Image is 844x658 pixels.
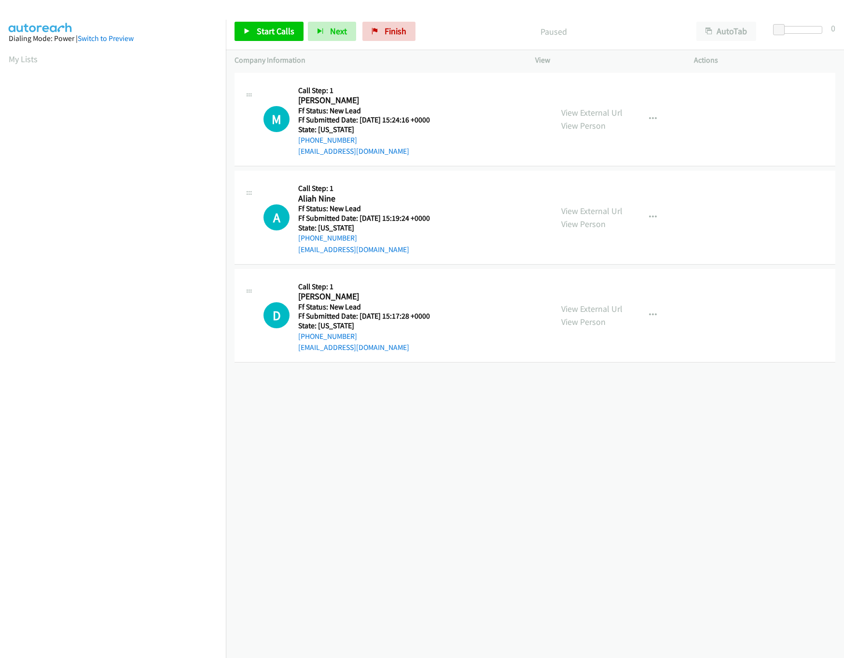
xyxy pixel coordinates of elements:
[298,302,442,312] h5: Ff Status: New Lead
[263,204,290,230] div: The call is yet to be attempted
[298,311,442,321] h5: Ff Submitted Date: [DATE] 15:17:28 +0000
[9,54,38,65] a: My Lists
[263,106,290,132] h1: M
[298,86,442,95] h5: Call Step: 1
[831,22,835,35] div: 0
[78,34,134,43] a: Switch to Preview
[298,233,357,242] a: [PHONE_NUMBER]
[257,26,294,37] span: Start Calls
[298,321,442,331] h5: State: [US_STATE]
[9,74,226,532] iframe: Dialpad
[298,223,442,233] h5: State: [US_STATE]
[298,291,442,302] h2: [PERSON_NAME]
[298,343,409,352] a: [EMAIL_ADDRESS][DOMAIN_NAME]
[362,22,415,41] a: Finish
[298,184,442,193] h5: Call Step: 1
[535,54,677,66] p: View
[561,107,623,118] a: View External Url
[696,22,756,41] button: AutoTab
[263,106,290,132] div: The call is yet to be attempted
[298,147,409,156] a: [EMAIL_ADDRESS][DOMAIN_NAME]
[298,115,442,125] h5: Ff Submitted Date: [DATE] 15:24:16 +0000
[298,332,357,341] a: [PHONE_NUMBER]
[429,25,679,38] p: Paused
[561,303,623,314] a: View External Url
[385,26,406,37] span: Finish
[298,135,357,145] a: [PHONE_NUMBER]
[235,54,518,66] p: Company Information
[330,26,347,37] span: Next
[561,316,606,327] a: View Person
[263,302,290,328] h1: D
[9,33,217,44] div: Dialing Mode: Power |
[298,125,442,134] h5: State: [US_STATE]
[561,120,606,131] a: View Person
[298,282,442,292] h5: Call Step: 1
[298,214,442,223] h5: Ff Submitted Date: [DATE] 15:19:24 +0000
[561,218,606,229] a: View Person
[561,205,623,216] a: View External Url
[778,26,822,34] div: Delay between calls (in seconds)
[694,54,835,66] p: Actions
[298,204,442,214] h5: Ff Status: New Lead
[298,106,442,116] h5: Ff Status: New Lead
[263,302,290,328] div: The call is yet to be attempted
[308,22,356,41] button: Next
[298,95,442,106] h2: [PERSON_NAME]
[298,193,442,204] h2: Aliah Nine
[298,245,409,254] a: [EMAIL_ADDRESS][DOMAIN_NAME]
[235,22,304,41] a: Start Calls
[263,204,290,230] h1: A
